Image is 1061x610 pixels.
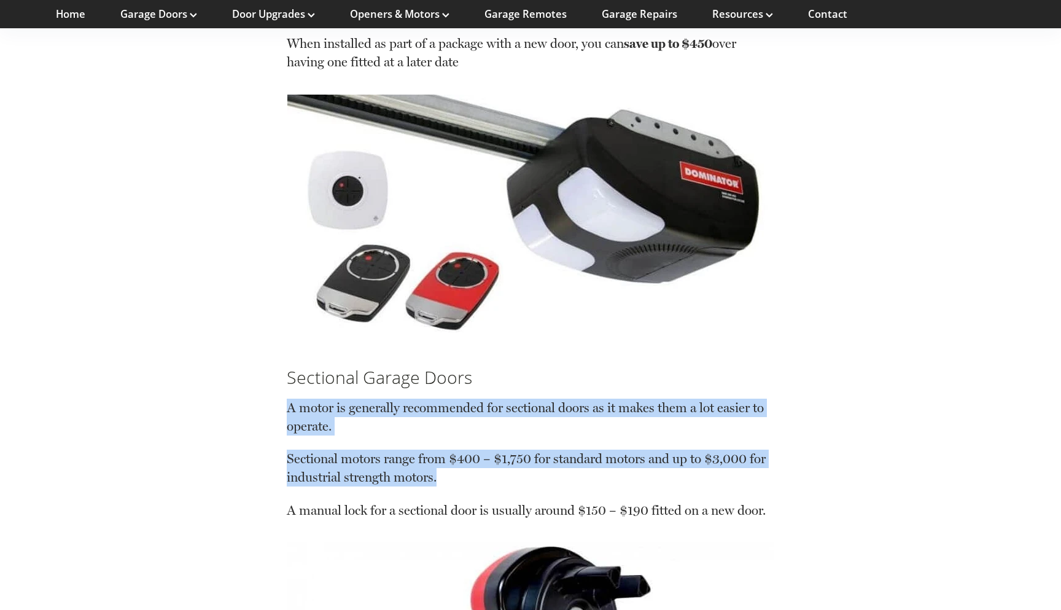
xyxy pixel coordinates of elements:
a: Resources [712,7,773,21]
p: A motor is generally recommended for sectional doors as it makes them a lot easier to operate. [287,399,774,450]
p: A manual lock for a sectional door is usually around $150 – $190 fitted on a new door. [287,501,774,520]
a: Garage Repairs [602,7,677,21]
p: Sectional motors range from $400 – $1,750 for standard motors and up to $3,000 for industrial str... [287,450,774,501]
strong: save up to $450 [624,36,712,51]
a: Garage Remotes [484,7,567,21]
h3: Sectional Garage Doors [287,366,774,389]
a: Openers & Motors [350,7,449,21]
a: Contact [808,7,847,21]
a: Door Upgrades [232,7,315,21]
p: When installed as part of a package with a new door, you can over having one fitted at a later date [287,34,774,71]
a: Home [56,7,85,21]
a: Garage Doors [120,7,197,21]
